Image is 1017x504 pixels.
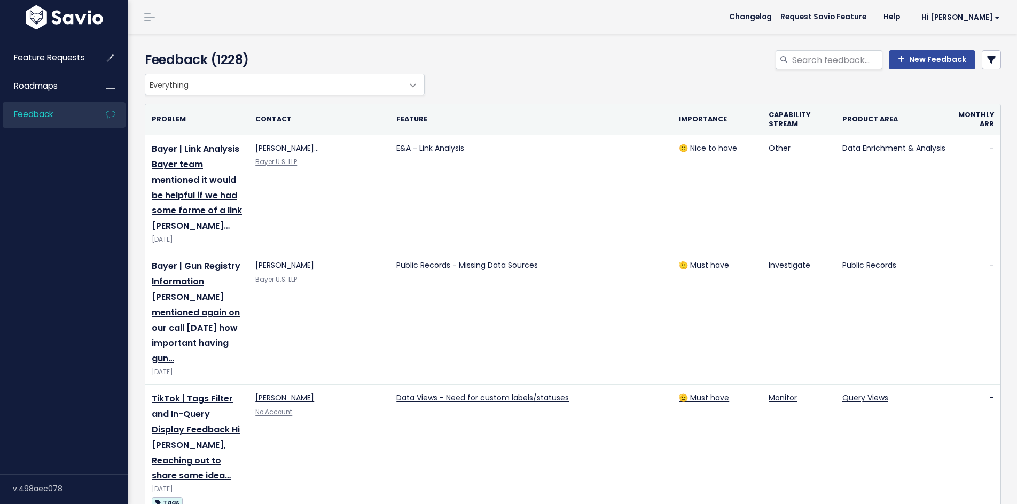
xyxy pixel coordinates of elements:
a: Public Records [842,260,896,270]
a: Data Views - Need for custom labels/statuses [396,392,569,403]
a: Roadmaps [3,74,89,98]
a: 🫡 Must have [679,260,729,270]
a: [PERSON_NAME]… [255,143,319,153]
th: Feature [390,104,672,135]
div: [DATE] [152,234,242,245]
span: Roadmaps [14,80,58,91]
a: Bayer U.S. LLP [255,275,297,284]
h4: Feedback (1228) [145,50,420,69]
a: 🙂 Nice to have [679,143,737,153]
span: Everything [145,74,403,95]
a: [PERSON_NAME] [255,260,314,270]
th: Monthly ARR [952,104,1000,135]
a: Request Savio Feature [772,9,875,25]
th: Importance [672,104,762,135]
a: Investigate [769,260,810,270]
a: 🫡 Must have [679,392,729,403]
td: - [952,252,1000,385]
a: Hi [PERSON_NAME] [909,9,1008,26]
th: Contact [249,104,390,135]
a: [PERSON_NAME] [255,392,314,403]
a: New Feedback [889,50,975,69]
a: Feature Requests [3,45,89,70]
div: [DATE] [152,484,242,495]
div: v.498aec078 [13,475,128,502]
span: Everything [145,74,425,95]
a: Other [769,143,791,153]
a: Query Views [842,392,888,403]
img: logo-white.9d6f32f41409.svg [23,5,106,29]
span: Hi [PERSON_NAME] [921,13,1000,21]
input: Search feedback... [791,50,882,69]
a: No Account [255,408,292,416]
td: - [952,135,1000,252]
a: Bayer | Gun Registry Information [PERSON_NAME] mentioned again on our call [DATE] how important h... [152,260,240,365]
span: Feature Requests [14,52,85,63]
a: Bayer U.S. LLP [255,158,297,166]
a: TikTok | Tags Filter and In-Query Display Feedback Hi [PERSON_NAME], Reaching out to share some i... [152,392,240,482]
th: Capability stream [762,104,835,135]
a: Data Enrichment & Analysis [842,143,945,153]
th: Product Area [836,104,952,135]
a: E&A - Link Analysis [396,143,464,153]
a: Monitor [769,392,797,403]
span: Feedback [14,108,53,120]
a: Public Records - Missing Data Sources [396,260,538,270]
th: Problem [145,104,249,135]
div: [DATE] [152,367,242,378]
a: Bayer | Link Analysis Bayer team mentioned it would be helpful if we had some forme of a link [PE... [152,143,242,232]
a: Feedback [3,102,89,127]
span: Changelog [729,13,772,21]
a: Help [875,9,909,25]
